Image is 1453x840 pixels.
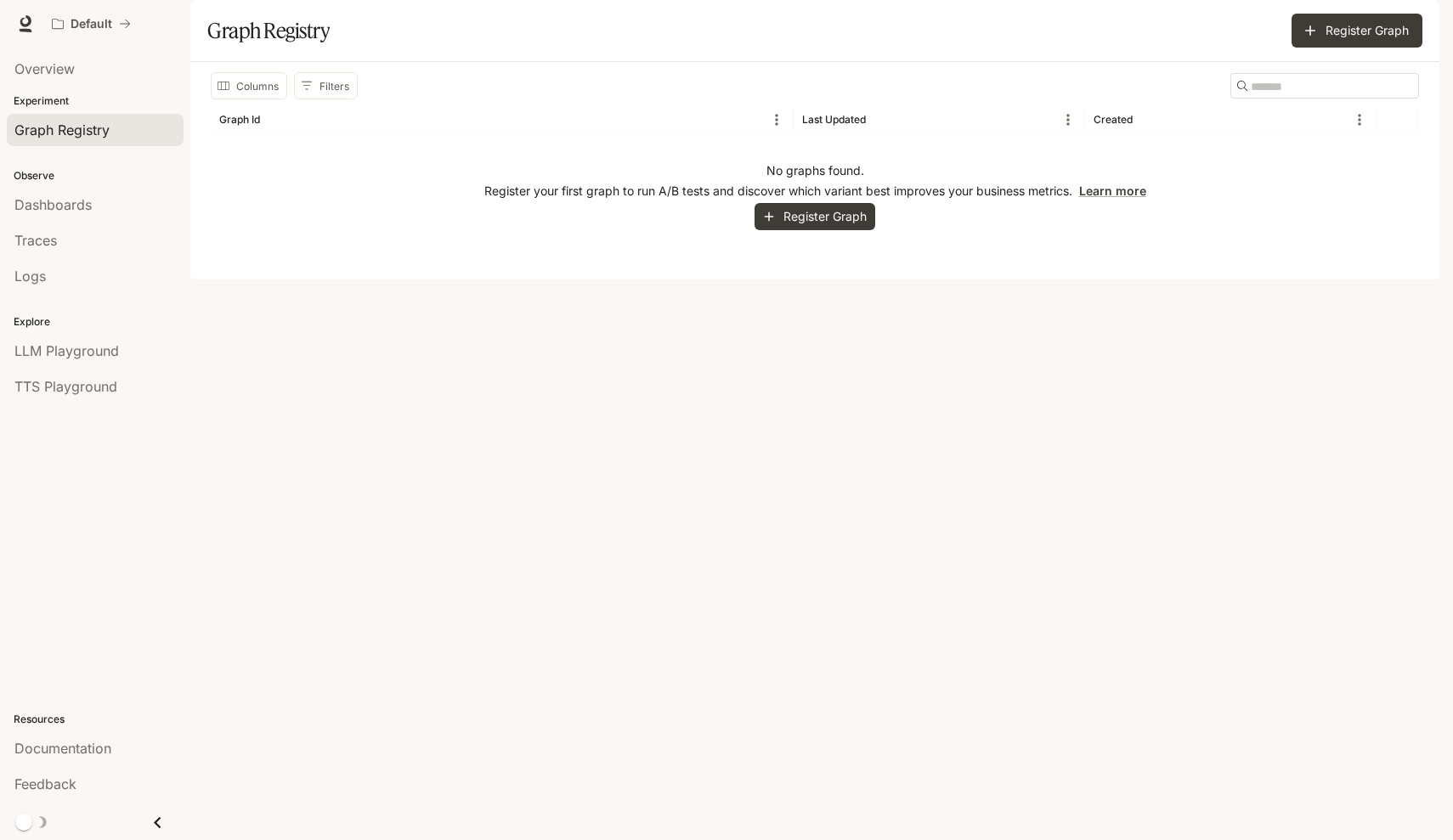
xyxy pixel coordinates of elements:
div: Graph Id [219,113,260,126]
button: Sort [1134,107,1160,132]
button: All workspaces [44,7,139,41]
button: Sort [262,107,287,132]
button: Register Graph [755,203,875,231]
div: Search [1230,73,1419,99]
button: Sort [868,107,893,132]
a: Learn more [1079,183,1146,198]
button: Show filters [294,72,358,99]
button: Menu [1055,107,1081,132]
div: Created [1094,113,1133,126]
p: Default [71,17,112,31]
button: Select columns [211,72,287,99]
h1: Graph Registry [207,14,330,48]
button: Menu [1347,107,1372,132]
p: Register your first graph to run A/B tests and discover which variant best improves your business... [484,183,1146,200]
button: Menu [764,107,789,132]
button: Register Graph [1292,14,1422,48]
div: Last Updated [802,113,866,126]
p: No graphs found. [766,162,864,179]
